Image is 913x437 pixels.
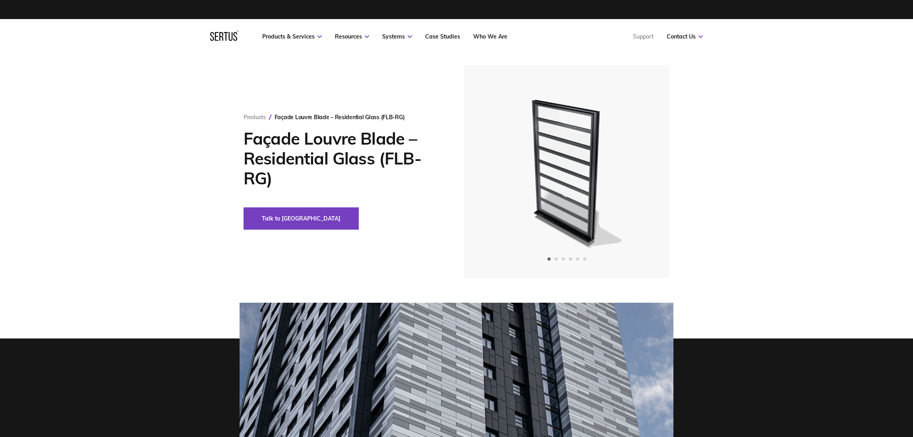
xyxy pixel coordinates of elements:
a: Who We Are [473,33,507,40]
span: Go to slide 3 [562,257,565,261]
a: Products & Services [262,33,322,40]
button: Talk to [GEOGRAPHIC_DATA] [244,207,359,230]
span: Go to slide 2 [555,257,558,261]
a: Resources [335,33,369,40]
a: Systems [382,33,412,40]
h1: Façade Louvre Blade – Residential Glass (FLB-RG) [244,129,440,188]
a: Case Studies [425,33,460,40]
a: Products [244,114,266,121]
span: Go to slide 5 [576,257,579,261]
a: Support [633,33,654,40]
span: Go to slide 4 [569,257,572,261]
span: Go to slide 6 [583,257,586,261]
a: Contact Us [667,33,703,40]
